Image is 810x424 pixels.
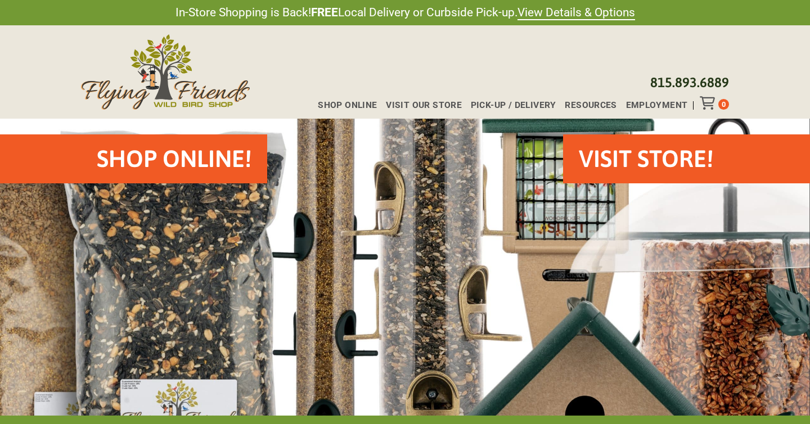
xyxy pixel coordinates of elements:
a: Visit Our Store [377,101,461,110]
a: Shop Online [309,101,377,110]
h2: VISIT STORE! [579,142,713,175]
div: Toggle Off Canvas Content [700,96,718,110]
span: Resources [565,101,617,110]
a: Pick-up / Delivery [462,101,556,110]
h2: Shop Online! [97,142,251,175]
img: Flying Friends Wild Bird Shop Logo [81,34,250,110]
span: Visit Our Store [386,101,462,110]
a: Employment [617,101,688,110]
span: Employment [626,101,688,110]
strong: FREE [311,6,338,19]
span: Pick-up / Delivery [471,101,556,110]
a: View Details & Options [517,6,635,20]
a: 815.893.6889 [650,75,729,90]
span: Shop Online [318,101,377,110]
span: 0 [722,100,726,109]
span: In-Store Shopping is Back! Local Delivery or Curbside Pick-up. [175,4,635,21]
a: Resources [556,101,616,110]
